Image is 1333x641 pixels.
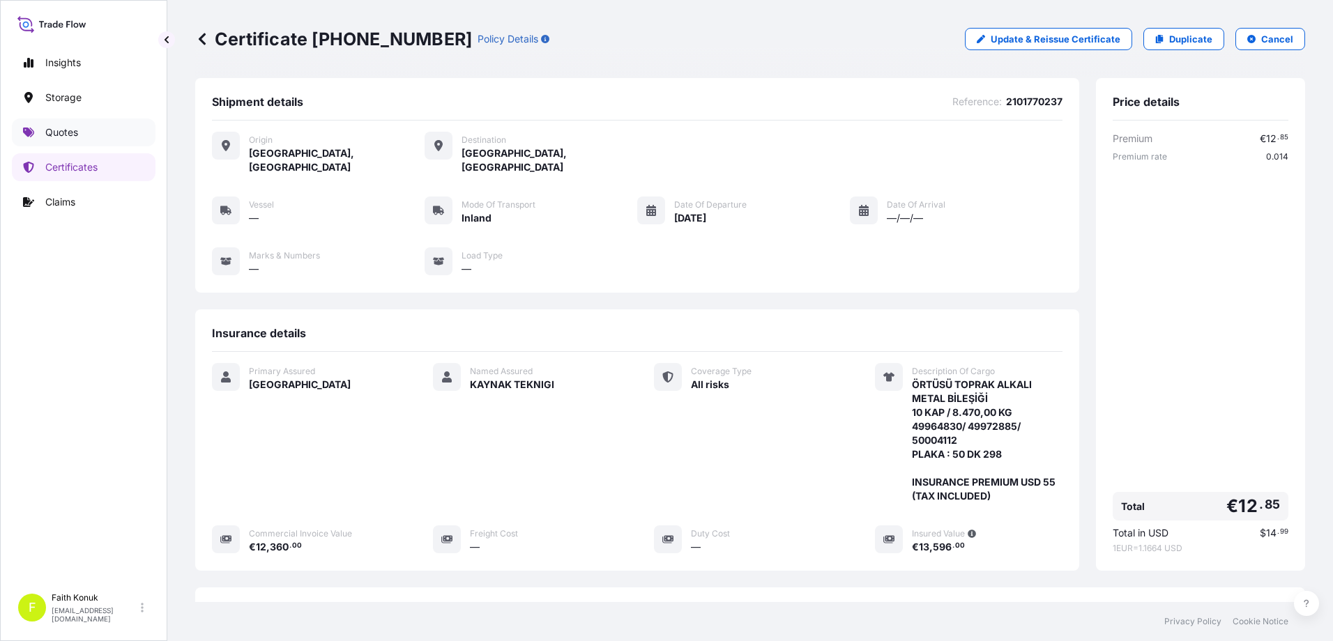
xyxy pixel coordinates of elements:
button: Cancel [1235,28,1305,50]
span: . [952,543,954,548]
span: 85 [1265,500,1280,509]
span: 360 [270,542,289,552]
span: Date of Arrival [887,199,945,210]
span: 0.014 [1266,151,1288,162]
span: 2101770237 [1006,95,1062,109]
span: , [266,542,270,552]
span: Premium [1113,132,1152,146]
p: Quotes [45,125,78,139]
a: Quotes [12,118,155,146]
a: Cookie Notice [1233,616,1288,627]
span: Destination [462,134,506,146]
span: — [470,540,480,554]
span: Total [1121,500,1145,513]
p: Claims [45,195,75,209]
p: Certificate [PHONE_NUMBER] [195,28,472,50]
span: 1 EUR = 1.1664 USD [1113,543,1288,554]
span: . [1277,530,1279,534]
span: Named Assured [470,366,533,377]
span: Primary Assured [249,366,315,377]
p: Faith Konuk [52,592,138,603]
span: — [691,540,701,554]
span: 85 [1280,135,1288,140]
a: Update & Reissue Certificate [965,28,1132,50]
span: 00 [955,543,965,548]
p: Certificates [45,160,98,174]
span: Insurance details [212,326,306,340]
span: € [249,542,256,552]
span: Inland [462,211,492,225]
span: [GEOGRAPHIC_DATA], [GEOGRAPHIC_DATA] [249,146,425,174]
span: Mode of Transport [462,199,535,210]
span: Shipment details [212,95,303,109]
a: Claims [12,188,155,216]
span: 00 [292,543,302,548]
a: Insights [12,49,155,77]
span: 12 [256,542,266,552]
span: Marks & Numbers [249,250,320,261]
span: [DATE] [674,211,706,225]
span: [GEOGRAPHIC_DATA], [GEOGRAPHIC_DATA] [462,146,637,174]
a: Privacy Policy [1164,616,1221,627]
span: Insured Value [912,528,965,539]
span: , [929,542,933,552]
span: 596 [933,542,952,552]
span: Price details [1113,95,1180,109]
span: F [29,601,36,615]
span: KAYNAK TEKNIGI [470,378,554,392]
span: Coverage Type [691,366,752,377]
p: Policy Details [478,32,538,46]
span: All risks [691,378,729,392]
span: Load Type [462,250,503,261]
p: [EMAIL_ADDRESS][DOMAIN_NAME] [52,606,138,623]
span: — [462,262,471,276]
span: Freight Cost [470,528,518,539]
span: € [1260,134,1266,144]
a: Certificates [12,153,155,181]
span: 12 [1266,134,1277,144]
span: Reference : [952,95,1002,109]
p: Insights [45,56,81,70]
span: —/—/— [887,211,923,225]
span: Premium rate [1113,151,1167,162]
a: Storage [12,84,155,111]
span: . [1259,500,1263,509]
span: — [249,211,259,225]
span: Origin [249,134,273,146]
span: 14 [1266,528,1277,538]
span: Date of Departure [674,199,747,210]
span: Vessel [249,199,274,210]
span: ÖRTÜSÜ TOPRAK ALKALI METAL BİLEŞİĞİ 10 KAP / 8.470,00 KG 49964830/ 49972885/ 50004112 PLAKA : 50 ... [912,378,1062,503]
p: Duplicate [1169,32,1212,46]
span: . [1277,135,1279,140]
span: Description Of Cargo [912,366,995,377]
span: 13 [919,542,929,552]
span: — [249,262,259,276]
span: Total in USD [1113,526,1168,540]
span: € [912,542,919,552]
a: Duplicate [1143,28,1224,50]
span: € [1226,497,1238,515]
span: . [289,543,291,548]
span: 99 [1280,530,1288,534]
p: Update & Reissue Certificate [991,32,1120,46]
span: $ [1260,528,1266,538]
span: Duty Cost [691,528,730,539]
span: Commercial Invoice Value [249,528,352,539]
span: 12 [1238,497,1257,515]
p: Cancel [1261,32,1293,46]
span: [GEOGRAPHIC_DATA] [249,378,351,392]
p: Storage [45,91,82,105]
